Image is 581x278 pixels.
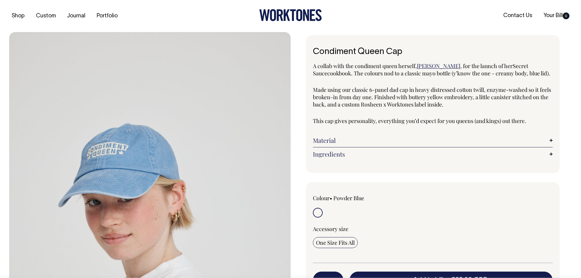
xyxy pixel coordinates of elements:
[313,137,553,144] a: Material
[34,11,58,21] a: Custom
[94,11,120,21] a: Portfolio
[9,11,27,21] a: Shop
[313,62,417,70] span: A collab with the condiment queen herself,
[65,11,88,21] a: Journal
[313,150,553,158] a: Ingredients
[417,62,460,70] a: [PERSON_NAME]
[313,194,409,202] div: Colour
[313,225,553,233] div: Accessory size
[563,13,569,19] span: 0
[313,86,551,108] span: Made using our classic 6-panel dad cap in heavy distressed cotton twill, enzyme-washed so it feel...
[501,11,535,21] a: Contact Us
[541,11,572,21] a: Your Bill0
[330,194,332,202] span: •
[313,47,553,57] h1: Condiment Queen Cap
[327,70,550,77] span: cookbook. The colours nod to a classic mayo bottle (y’know the one - creamy body, blue lid).
[313,117,526,125] span: This cap gives personality, everything you’d expect for you queens (and kings) out there.
[313,62,528,77] span: Secret Sauce
[460,62,513,70] span: , for the launch of her
[313,237,358,248] input: One Size Fits All
[316,239,355,246] span: One Size Fits All
[333,194,364,202] label: Powder Blue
